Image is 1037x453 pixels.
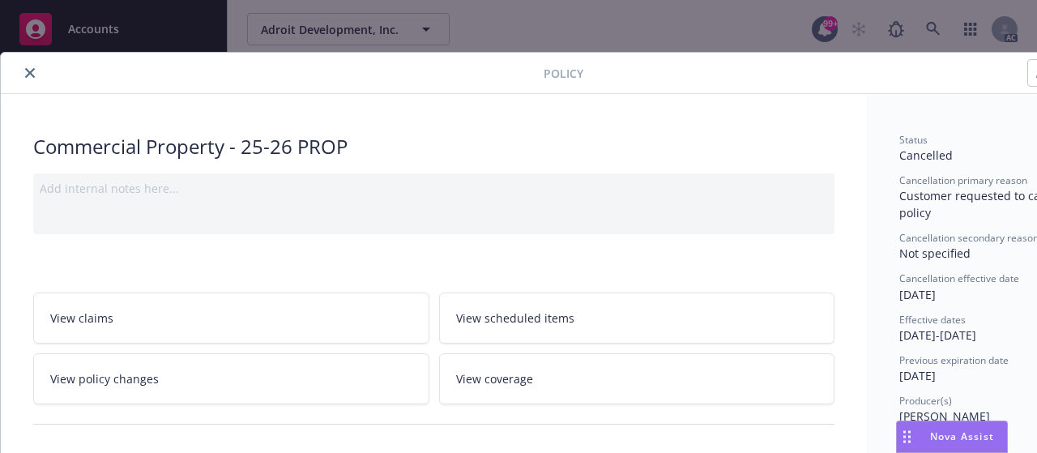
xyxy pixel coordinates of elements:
[899,394,952,408] span: Producer(s)
[33,133,834,160] div: Commercial Property - 25-26 PROP
[899,147,953,163] span: Cancelled
[33,353,429,404] a: View policy changes
[439,293,835,344] a: View scheduled items
[899,408,990,424] span: [PERSON_NAME]
[899,353,1009,367] span: Previous expiration date
[899,368,936,383] span: [DATE]
[50,310,113,327] span: View claims
[899,287,936,302] span: [DATE]
[897,421,917,452] div: Drag to move
[20,63,40,83] button: close
[899,313,966,327] span: Effective dates
[899,173,1027,187] span: Cancellation primary reason
[930,429,994,443] span: Nova Assist
[456,310,574,327] span: View scheduled items
[896,421,1008,453] button: Nova Assist
[899,246,971,261] span: Not specified
[899,271,1019,285] span: Cancellation effective date
[33,293,429,344] a: View claims
[40,180,828,197] div: Add internal notes here...
[544,65,583,82] span: Policy
[899,133,928,147] span: Status
[50,370,159,387] span: View policy changes
[456,370,533,387] span: View coverage
[439,353,835,404] a: View coverage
